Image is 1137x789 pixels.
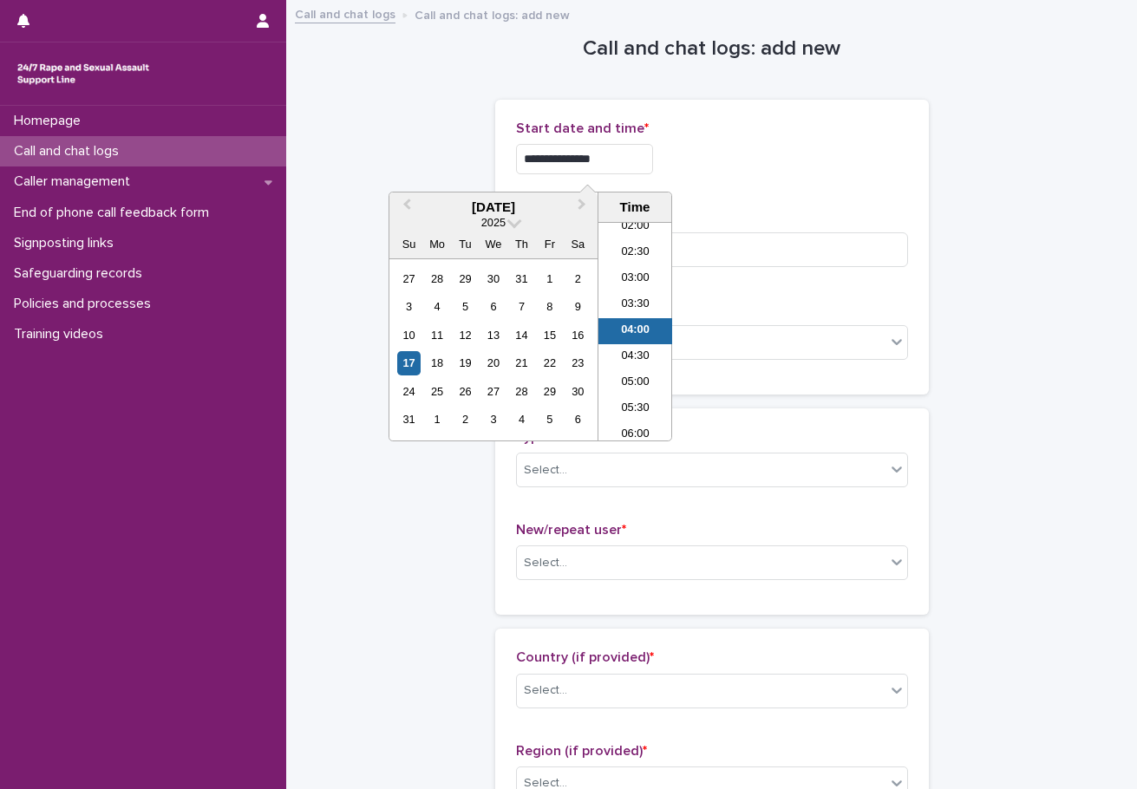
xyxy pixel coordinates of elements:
[391,194,419,222] button: Previous Month
[570,194,598,222] button: Next Month
[510,295,533,318] div: Choose Thursday, August 7th, 2025
[598,292,672,318] li: 03:30
[481,295,505,318] div: Choose Wednesday, August 6th, 2025
[598,266,672,292] li: 03:00
[598,214,672,240] li: 02:00
[14,56,153,91] img: rhQMoQhaT3yELyF149Cw
[481,408,505,431] div: Choose Wednesday, September 3rd, 2025
[524,554,567,572] div: Select...
[516,744,647,758] span: Region (if provided)
[510,408,533,431] div: Choose Thursday, September 4th, 2025
[295,3,395,23] a: Call and chat logs
[397,351,421,375] div: Choose Sunday, August 17th, 2025
[495,36,929,62] h1: Call and chat logs: add new
[395,264,591,434] div: month 2025-08
[7,205,223,221] p: End of phone call feedback form
[397,380,421,403] div: Choose Sunday, August 24th, 2025
[454,380,477,403] div: Choose Tuesday, August 26th, 2025
[454,295,477,318] div: Choose Tuesday, August 5th, 2025
[538,295,561,318] div: Choose Friday, August 8th, 2025
[598,318,672,344] li: 04:00
[598,422,672,448] li: 06:00
[454,232,477,256] div: Tu
[425,323,448,347] div: Choose Monday, August 11th, 2025
[481,380,505,403] div: Choose Wednesday, August 27th, 2025
[603,199,667,215] div: Time
[425,351,448,375] div: Choose Monday, August 18th, 2025
[481,216,506,229] span: 2025
[454,408,477,431] div: Choose Tuesday, September 2nd, 2025
[7,296,165,312] p: Policies and processes
[566,323,590,347] div: Choose Saturday, August 16th, 2025
[538,323,561,347] div: Choose Friday, August 15th, 2025
[454,267,477,290] div: Choose Tuesday, July 29th, 2025
[510,267,533,290] div: Choose Thursday, July 31st, 2025
[389,199,598,215] div: [DATE]
[397,232,421,256] div: Su
[510,323,533,347] div: Choose Thursday, August 14th, 2025
[425,380,448,403] div: Choose Monday, August 25th, 2025
[566,232,590,256] div: Sa
[7,143,133,160] p: Call and chat logs
[425,295,448,318] div: Choose Monday, August 4th, 2025
[7,235,127,251] p: Signposting links
[538,232,561,256] div: Fr
[510,351,533,375] div: Choose Thursday, August 21st, 2025
[566,267,590,290] div: Choose Saturday, August 2nd, 2025
[7,173,144,190] p: Caller management
[454,323,477,347] div: Choose Tuesday, August 12th, 2025
[481,267,505,290] div: Choose Wednesday, July 30th, 2025
[516,523,626,537] span: New/repeat user
[425,267,448,290] div: Choose Monday, July 28th, 2025
[566,295,590,318] div: Choose Saturday, August 9th, 2025
[397,295,421,318] div: Choose Sunday, August 3rd, 2025
[538,351,561,375] div: Choose Friday, August 22nd, 2025
[397,267,421,290] div: Choose Sunday, July 27th, 2025
[397,408,421,431] div: Choose Sunday, August 31st, 2025
[598,396,672,422] li: 05:30
[566,380,590,403] div: Choose Saturday, August 30th, 2025
[415,4,570,23] p: Call and chat logs: add new
[598,344,672,370] li: 04:30
[524,681,567,700] div: Select...
[425,232,448,256] div: Mo
[510,232,533,256] div: Th
[397,323,421,347] div: Choose Sunday, August 10th, 2025
[524,461,567,479] div: Select...
[538,267,561,290] div: Choose Friday, August 1st, 2025
[7,326,117,342] p: Training videos
[481,232,505,256] div: We
[598,370,672,396] li: 05:00
[598,240,672,266] li: 02:30
[454,351,477,375] div: Choose Tuesday, August 19th, 2025
[481,323,505,347] div: Choose Wednesday, August 13th, 2025
[566,351,590,375] div: Choose Saturday, August 23rd, 2025
[481,351,505,375] div: Choose Wednesday, August 20th, 2025
[510,380,533,403] div: Choose Thursday, August 28th, 2025
[7,265,156,282] p: Safeguarding records
[7,113,95,129] p: Homepage
[566,408,590,431] div: Choose Saturday, September 6th, 2025
[538,408,561,431] div: Choose Friday, September 5th, 2025
[516,121,649,135] span: Start date and time
[516,650,654,664] span: Country (if provided)
[425,408,448,431] div: Choose Monday, September 1st, 2025
[538,380,561,403] div: Choose Friday, August 29th, 2025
